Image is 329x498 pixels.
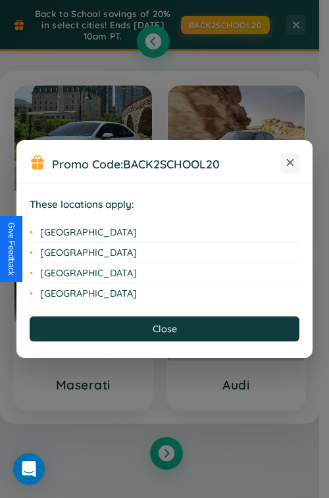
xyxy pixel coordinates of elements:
div: Open Intercom Messenger [13,453,45,485]
div: Give Feedback [7,222,16,276]
strong: These locations apply: [30,198,134,211]
b: BACK2SCHOOL20 [123,157,220,171]
li: [GEOGRAPHIC_DATA] [30,222,299,243]
button: Close [30,316,299,341]
h3: Promo Code: [52,157,281,171]
li: [GEOGRAPHIC_DATA] [30,284,299,303]
li: [GEOGRAPHIC_DATA] [30,243,299,263]
li: [GEOGRAPHIC_DATA] [30,263,299,284]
